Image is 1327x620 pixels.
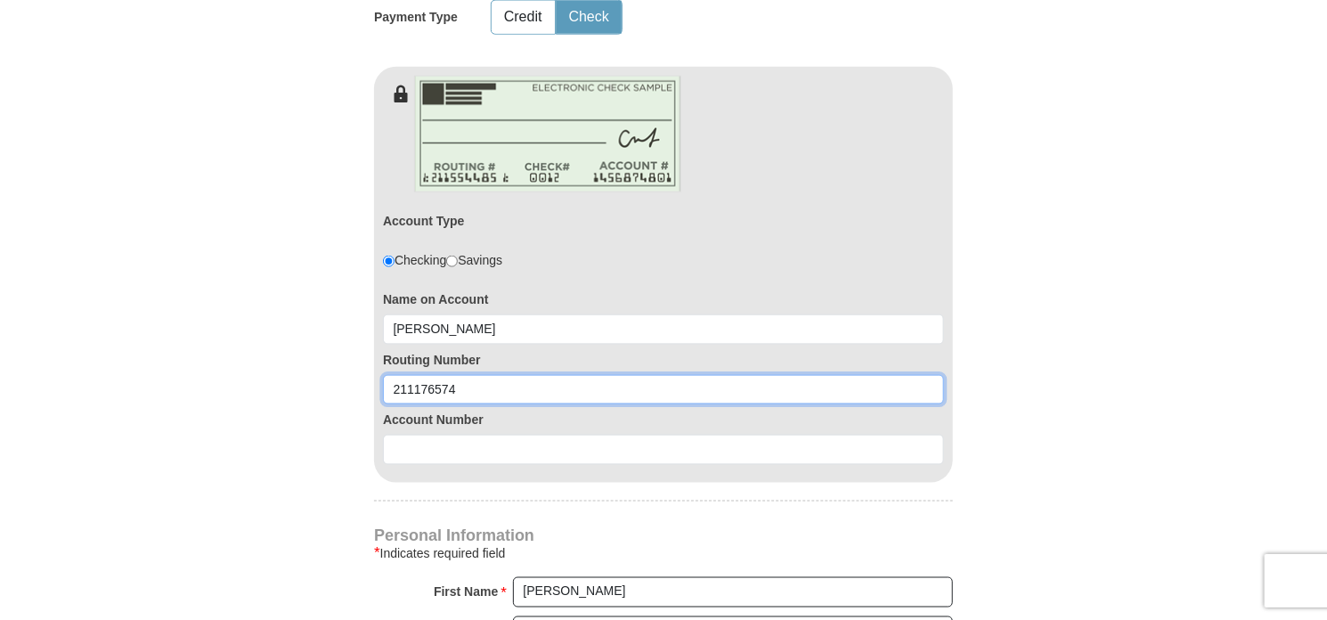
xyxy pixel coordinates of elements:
[434,580,498,605] strong: First Name
[383,411,944,428] label: Account Number
[383,251,502,269] div: Checking Savings
[414,76,681,192] img: check-en.png
[557,1,622,34] button: Check
[374,542,953,564] div: Indicates required field
[383,351,944,369] label: Routing Number
[374,528,953,542] h4: Personal Information
[383,290,944,308] label: Name on Account
[383,212,465,230] label: Account Type
[374,10,458,25] h5: Payment Type
[492,1,555,34] button: Credit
